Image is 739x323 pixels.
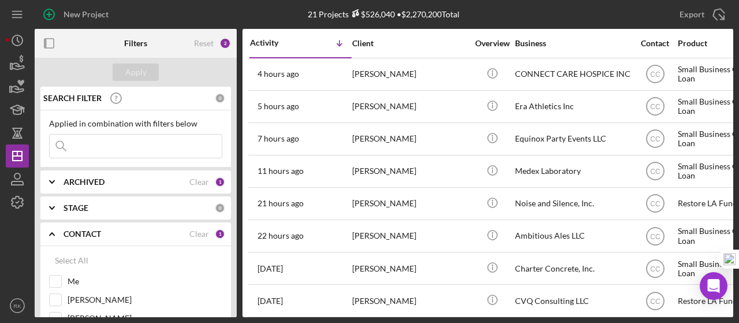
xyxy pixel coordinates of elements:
[250,38,301,47] div: Activity
[35,3,120,26] button: New Project
[349,9,395,19] div: $526,040
[650,232,660,240] text: CC
[64,229,101,239] b: CONTACT
[189,177,209,187] div: Clear
[49,119,222,128] div: Applied in combination with filters below
[257,69,299,79] time: 2025-09-30 22:41
[352,285,468,316] div: [PERSON_NAME]
[633,39,677,48] div: Contact
[515,59,630,90] div: CONNECT CARE HOSPICE INC
[352,124,468,154] div: [PERSON_NAME]
[650,297,660,305] text: CC
[680,3,704,26] div: Export
[125,64,147,81] div: Apply
[515,285,630,316] div: CVQ Consulting LLC
[515,124,630,154] div: Equinox Party Events LLC
[64,3,109,26] div: New Project
[650,70,660,79] text: CC
[124,39,147,48] b: Filters
[352,91,468,122] div: [PERSON_NAME]
[257,102,299,111] time: 2025-09-30 21:12
[650,135,660,143] text: CC
[215,177,225,187] div: 1
[515,253,630,284] div: Charter Concrete, Inc.
[471,39,514,48] div: Overview
[700,272,727,300] div: Open Intercom Messenger
[650,265,660,273] text: CC
[13,303,21,309] text: RK
[49,249,94,272] button: Select All
[6,294,29,317] button: RK
[515,156,630,187] div: Medex Laboratory
[219,38,231,49] div: 2
[352,253,468,284] div: [PERSON_NAME]
[515,39,630,48] div: Business
[257,231,304,240] time: 2025-09-30 04:20
[215,203,225,213] div: 0
[352,59,468,90] div: [PERSON_NAME]
[257,296,283,306] time: 2025-09-29 04:30
[64,177,104,187] b: ARCHIVED
[113,64,159,81] button: Apply
[352,221,468,251] div: [PERSON_NAME]
[43,94,102,103] b: SEARCH FILTER
[352,39,468,48] div: Client
[352,188,468,219] div: [PERSON_NAME]
[55,249,88,272] div: Select All
[668,3,733,26] button: Export
[650,168,660,176] text: CC
[515,221,630,251] div: Ambitious Ales LLC
[650,103,660,111] text: CC
[194,39,214,48] div: Reset
[723,253,736,265] img: one_i.png
[352,156,468,187] div: [PERSON_NAME]
[515,91,630,122] div: Era Athletics Inc
[650,200,660,208] text: CC
[215,229,225,239] div: 1
[68,294,222,306] label: [PERSON_NAME]
[64,203,88,213] b: STAGE
[308,9,460,19] div: 21 Projects • $2,270,200 Total
[257,134,299,143] time: 2025-09-30 19:07
[68,276,222,287] label: Me
[257,166,304,176] time: 2025-09-30 16:05
[257,264,283,273] time: 2025-09-29 20:22
[189,229,209,239] div: Clear
[257,199,304,208] time: 2025-09-30 05:54
[215,93,225,103] div: 0
[515,188,630,219] div: Noise and Silence, Inc.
